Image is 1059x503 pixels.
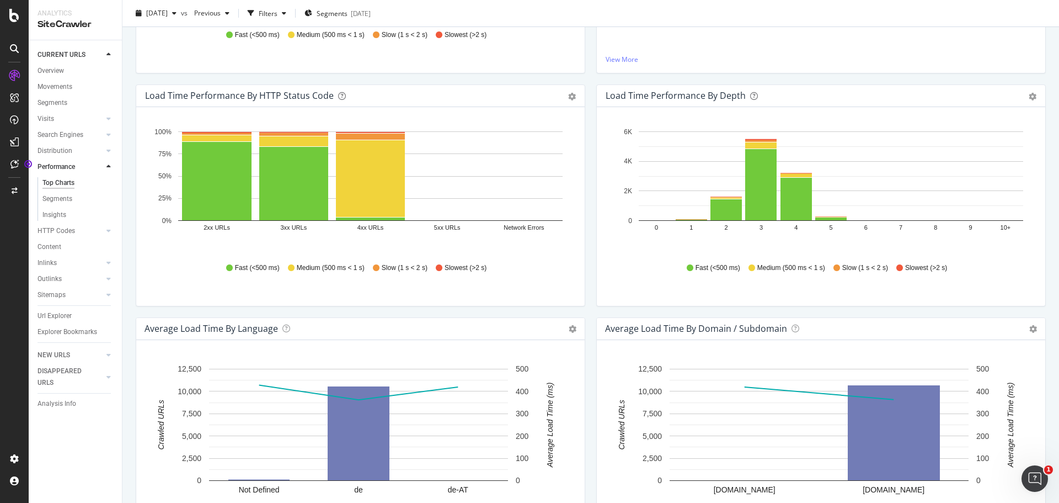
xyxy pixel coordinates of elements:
[934,224,937,231] text: 8
[38,350,70,361] div: NEW URLS
[976,364,990,373] text: 500
[38,81,72,93] div: Movements
[297,30,365,40] span: Medium (500 ms < 1 s)
[689,224,693,231] text: 1
[158,150,172,158] text: 75%
[1029,325,1037,333] i: Options
[516,364,529,373] text: 500
[178,387,201,396] text: 10,000
[354,485,363,494] text: de
[38,113,54,125] div: Visits
[145,321,278,336] h4: Average Load Time by Language
[638,364,662,373] text: 12,500
[158,172,172,180] text: 50%
[760,224,763,231] text: 3
[38,161,103,173] a: Performance
[197,476,201,485] text: 0
[280,224,307,231] text: 3xx URLs
[38,398,76,410] div: Analysis Info
[617,400,626,449] text: Crawled URLs
[605,321,787,336] h4: Average Load Time by Domain / Subdomain
[794,224,798,231] text: 4
[190,8,221,18] span: Previous
[38,113,103,125] a: Visits
[38,241,61,253] div: Content
[638,387,662,396] text: 10,000
[38,257,103,269] a: Inlinks
[643,454,662,463] text: 2,500
[757,263,825,273] span: Medium (500 ms < 1 s)
[317,8,347,18] span: Segments
[434,224,461,231] text: 5xx URLs
[628,217,632,225] text: 0
[624,157,632,165] text: 4K
[1029,93,1036,100] div: gear
[190,4,234,22] button: Previous
[445,30,486,40] span: Slowest (>2 s)
[545,383,554,468] text: Average Load Time (ms)
[38,225,75,237] div: HTTP Codes
[38,225,103,237] a: HTTP Codes
[145,125,572,253] svg: A chart.
[204,224,230,231] text: 2xx URLs
[516,387,529,396] text: 400
[516,476,520,485] text: 0
[162,217,172,225] text: 0%
[178,364,201,373] text: 12,500
[38,350,103,361] a: NEW URLS
[624,128,632,136] text: 6K
[351,8,371,18] div: [DATE]
[38,289,66,301] div: Sitemaps
[357,224,384,231] text: 4xx URLs
[38,273,62,285] div: Outlinks
[905,263,947,273] span: Slowest (>2 s)
[445,263,486,273] span: Slowest (>2 s)
[38,81,114,93] a: Movements
[38,366,103,389] a: DISAPPEARED URLS
[158,194,172,202] text: 25%
[38,326,114,338] a: Explorer Bookmarks
[42,193,114,205] a: Segments
[624,187,632,195] text: 2K
[1001,224,1011,231] text: 10+
[568,93,576,100] div: gear
[38,97,67,109] div: Segments
[606,90,746,101] div: Load Time Performance by Depth
[300,4,375,22] button: Segments[DATE]
[38,97,114,109] a: Segments
[38,366,93,389] div: DISAPPEARED URLS
[235,263,280,273] span: Fast (<500 ms)
[516,432,529,441] text: 200
[38,241,114,253] a: Content
[448,485,469,494] text: de-AT
[725,224,728,231] text: 2
[235,30,280,40] span: Fast (<500 ms)
[864,224,868,231] text: 6
[38,129,83,141] div: Search Engines
[239,485,280,494] text: Not Defined
[969,224,972,231] text: 9
[38,129,103,141] a: Search Engines
[38,145,72,157] div: Distribution
[181,8,190,18] span: vs
[504,224,544,231] text: Network Errors
[38,326,97,338] div: Explorer Bookmarks
[382,263,427,273] span: Slow (1 s < 2 s)
[243,4,291,22] button: Filters
[655,224,658,231] text: 0
[643,432,662,441] text: 5,000
[606,125,1033,253] svg: A chart.
[42,177,114,189] a: Top Charts
[38,18,113,31] div: SiteCrawler
[38,145,103,157] a: Distribution
[714,485,775,494] text: [DOMAIN_NAME]
[38,310,114,322] a: Url Explorer
[899,224,902,231] text: 7
[657,476,662,485] text: 0
[38,161,75,173] div: Performance
[38,398,114,410] a: Analysis Info
[131,4,181,22] button: [DATE]
[42,177,74,189] div: Top Charts
[38,65,64,77] div: Overview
